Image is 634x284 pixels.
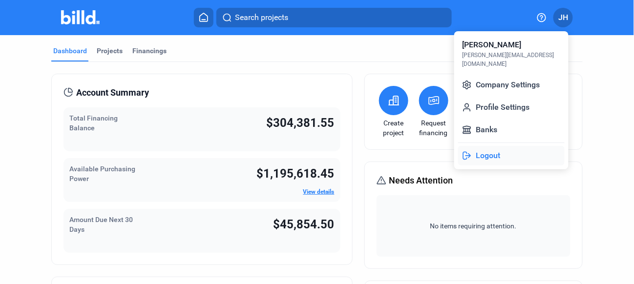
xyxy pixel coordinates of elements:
button: Profile Settings [458,98,565,117]
button: Company Settings [458,75,565,95]
div: [PERSON_NAME][EMAIL_ADDRESS][DOMAIN_NAME] [462,51,561,68]
button: Banks [458,120,565,140]
button: Logout [458,146,565,165]
div: [PERSON_NAME] [462,39,521,51]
